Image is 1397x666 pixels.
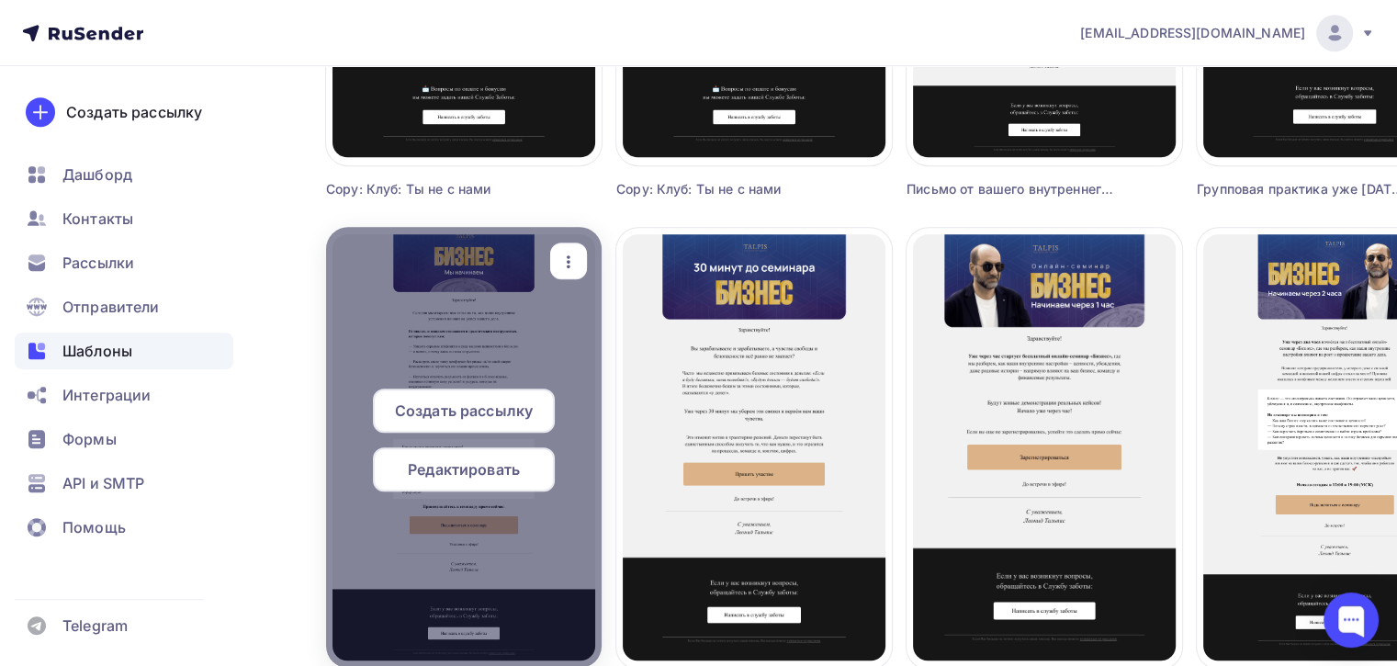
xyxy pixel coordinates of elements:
div: Письмо от вашего внутреннего Полковника [907,180,1113,198]
a: Контакты [15,200,233,237]
span: Шаблоны [62,340,132,362]
a: Рассылки [15,244,233,281]
span: Контакты [62,208,133,230]
span: [EMAIL_ADDRESS][DOMAIN_NAME] [1080,24,1305,42]
span: Создать рассылку [395,400,533,422]
span: API и SMTP [62,472,144,494]
span: Формы [62,428,117,450]
a: Шаблоны [15,333,233,369]
div: Создать рассылку [66,101,202,123]
span: Редактировать [408,458,520,480]
span: Рассылки [62,252,134,274]
a: Формы [15,421,233,457]
span: Отправители [62,296,160,318]
div: Copy: Клуб: Ты не с нами [326,180,533,198]
span: Интеграции [62,384,151,406]
a: [EMAIL_ADDRESS][DOMAIN_NAME] [1080,15,1375,51]
span: Помощь [62,516,126,538]
span: Дашборд [62,164,132,186]
div: Copy: Клуб: Ты не с нами [616,180,823,198]
a: Дашборд [15,156,233,193]
a: Отправители [15,288,233,325]
span: Telegram [62,615,128,637]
